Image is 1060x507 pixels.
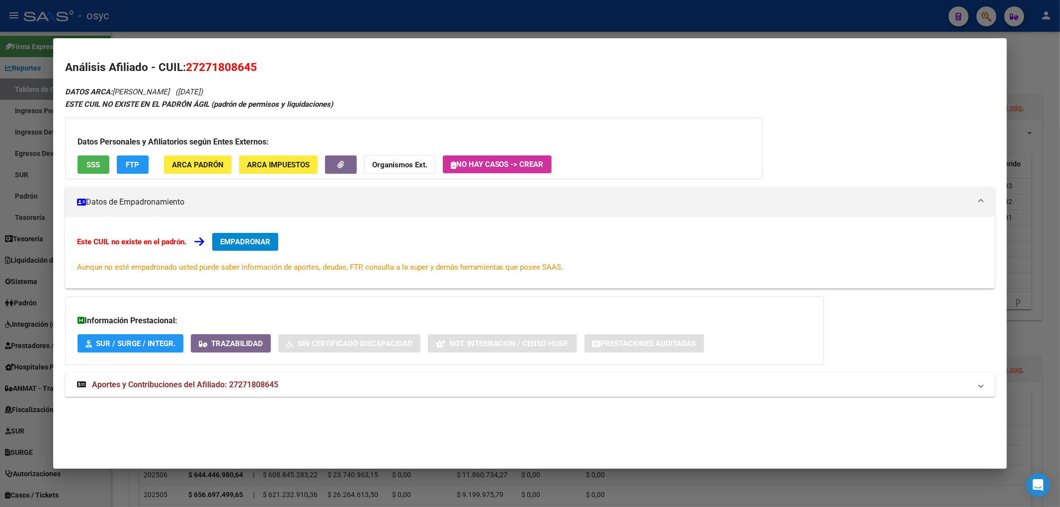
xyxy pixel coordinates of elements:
[247,160,310,169] span: ARCA Impuestos
[96,339,175,348] span: SUR / SURGE / INTEGR.
[65,87,169,96] span: [PERSON_NAME]
[211,339,263,348] span: Trazabilidad
[77,196,972,208] mat-panel-title: Datos de Empadronamiento
[191,334,271,353] button: Trazabilidad
[92,380,278,389] span: Aportes y Contribuciones del Afiliado: 27271808645
[65,217,995,289] div: Datos de Empadronamiento
[364,155,435,174] button: Organismos Ext.
[65,100,333,109] strong: ESTE CUIL NO EXISTE EN EL PADRÓN ÁGIL (padrón de permisos y liquidaciones)
[239,155,318,174] button: ARCA Impuestos
[78,136,750,148] h3: Datos Personales y Afiliatorios según Entes Externos:
[1026,473,1050,497] div: Open Intercom Messenger
[443,155,552,173] button: No hay casos -> Crear
[172,160,224,169] span: ARCA Padrón
[117,155,149,174] button: FTP
[77,237,186,246] strong: Este CUIL no existe en el padrón.
[126,160,139,169] span: FTP
[77,263,564,272] span: Aunque no esté empadronado usted puede saber información de aportes, deudas, FTP, consulta a la s...
[372,160,427,169] strong: Organismos Ext.
[65,187,995,217] mat-expansion-panel-header: Datos de Empadronamiento
[164,155,232,174] button: ARCA Padrón
[65,87,112,96] strong: DATOS ARCA:
[601,339,696,348] span: Prestaciones Auditadas
[78,334,183,353] button: SUR / SURGE / INTEGR.
[449,339,569,348] span: Not. Internacion / Censo Hosp.
[65,59,995,76] h2: Análisis Afiliado - CUIL:
[86,160,100,169] span: SSS
[298,339,412,348] span: Sin Certificado Discapacidad
[175,87,203,96] span: ([DATE])
[220,237,270,246] span: EMPADRONAR
[186,61,257,73] span: 27271808645
[584,334,704,353] button: Prestaciones Auditadas
[65,373,995,397] mat-expansion-panel-header: Aportes y Contribuciones del Afiliado: 27271808645
[78,315,812,327] h3: Información Prestacional:
[78,155,109,174] button: SSS
[428,334,577,353] button: Not. Internacion / Censo Hosp.
[212,233,278,251] button: EMPADRONAR
[451,160,544,169] span: No hay casos -> Crear
[278,334,420,353] button: Sin Certificado Discapacidad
